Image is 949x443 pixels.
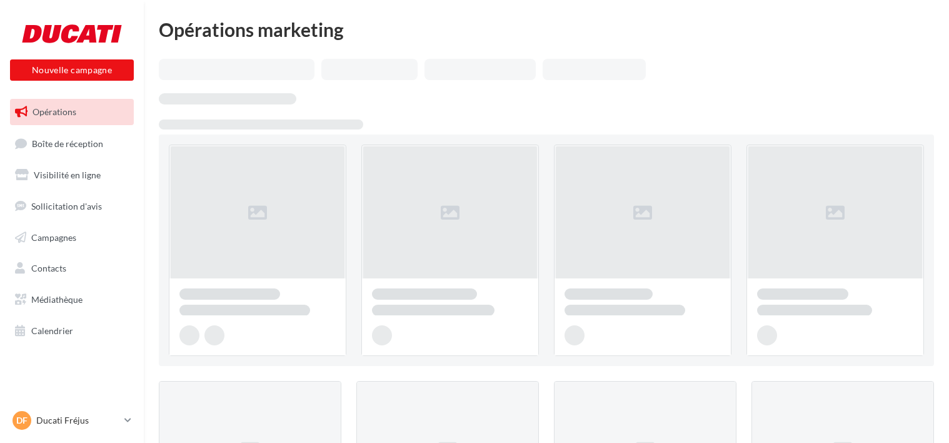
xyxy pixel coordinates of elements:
[159,20,934,39] div: Opérations marketing
[16,414,28,427] span: DF
[36,414,119,427] p: Ducati Fréjus
[34,170,101,180] span: Visibilité en ligne
[8,162,136,188] a: Visibilité en ligne
[32,138,103,148] span: Boîte de réception
[31,232,76,242] span: Campagnes
[31,325,73,336] span: Calendrier
[31,294,83,305] span: Médiathèque
[10,59,134,81] button: Nouvelle campagne
[8,99,136,125] a: Opérations
[8,287,136,313] a: Médiathèque
[8,255,136,282] a: Contacts
[8,193,136,220] a: Sollicitation d'avis
[10,409,134,432] a: DF Ducati Fréjus
[31,201,102,211] span: Sollicitation d'avis
[8,318,136,344] a: Calendrier
[8,130,136,157] a: Boîte de réception
[8,225,136,251] a: Campagnes
[33,106,76,117] span: Opérations
[31,263,66,273] span: Contacts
